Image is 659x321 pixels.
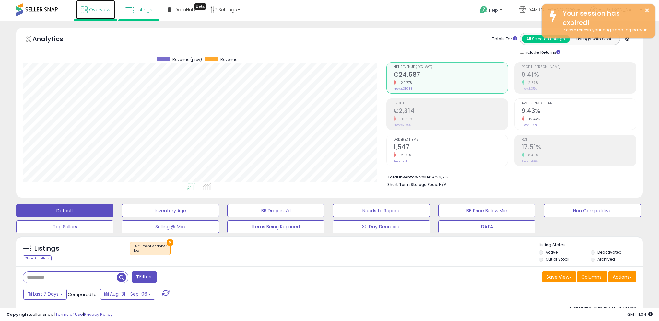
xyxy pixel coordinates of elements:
h2: 1,547 [394,143,508,152]
div: Totals For [492,36,517,42]
span: Profit [PERSON_NAME] [522,65,636,69]
span: N/A [439,181,447,188]
p: Listing States: [539,242,643,248]
small: -20.77% [396,80,413,85]
span: Compared to: [68,292,98,298]
button: Columns [577,271,607,282]
small: Prev: 15.86% [522,159,538,163]
h2: €24,587 [394,71,508,80]
h2: 9.43% [522,107,636,116]
b: Short Term Storage Fees: [387,182,438,187]
button: Aug-31 - Sep-06 [100,289,155,300]
button: Last 7 Days [23,289,67,300]
button: All Selected Listings [522,35,570,43]
span: Ordered Items [394,138,508,142]
span: Avg. Buybox Share [522,102,636,105]
button: Needs to Reprice [333,204,430,217]
button: Inventory Age [122,204,219,217]
strong: Copyright [6,311,30,317]
h2: €2,314 [394,107,508,116]
h2: 17.51% [522,143,636,152]
a: Terms of Use [55,311,83,317]
label: Out of Stock [546,257,569,262]
label: Archived [597,257,615,262]
button: Save View [542,271,576,282]
a: Help [475,1,509,21]
button: Default [16,204,113,217]
small: 10.40% [524,153,538,158]
button: BB Price Below Min [438,204,535,217]
div: seller snap | | [6,312,112,318]
i: Get Help [479,6,488,14]
div: Clear All Filters [23,255,52,261]
span: DataHub [175,6,195,13]
span: ROI [522,138,636,142]
span: Columns [581,274,602,280]
small: Prev: 10.77% [522,123,537,127]
button: Items Being Repriced [227,220,324,233]
button: × [167,239,173,246]
small: -12.44% [524,117,540,121]
label: Deactivated [597,249,622,255]
span: Revenue [220,57,237,62]
b: Total Inventory Value: [387,174,431,180]
div: Your session has expired! [558,9,650,27]
div: Displaying 76 to 100 of 747 items [570,305,636,312]
div: Include Returns [515,48,568,56]
small: Prev: €2,590 [394,123,411,127]
span: Overview [89,6,110,13]
button: Filters [132,271,157,283]
h5: Analytics [32,34,76,45]
div: Tooltip anchor [194,3,206,10]
button: DATA [438,220,535,233]
button: × [644,6,650,15]
button: 30 Day Decrease [333,220,430,233]
small: -21.91% [396,153,411,158]
h2: 9.41% [522,71,636,80]
span: Listings [135,6,152,13]
button: Selling @ Max [122,220,219,233]
small: Prev: 1,981 [394,159,407,163]
small: 12.69% [524,80,538,85]
li: €36,715 [387,173,631,180]
span: Revenue (prev) [172,57,202,62]
span: Help [489,7,498,13]
small: Prev: €31,033 [394,87,412,91]
button: Non Competitive [544,204,641,217]
button: Listings With Cost [570,35,618,43]
label: Active [546,249,558,255]
span: 2025-09-15 11:04 GMT [627,311,653,317]
span: Profit [394,102,508,105]
a: Privacy Policy [84,311,112,317]
small: Prev: 8.35% [522,87,537,91]
small: -10.65% [396,117,413,121]
button: BB Drop in 7d [227,204,324,217]
span: Last 7 Days [33,291,59,297]
div: fba [134,248,167,253]
button: Top Sellers [16,220,113,233]
span: Aug-31 - Sep-06 [110,291,147,297]
h5: Listings [34,244,59,253]
span: DAMRO TECHNOLOGY [528,6,575,13]
div: Please refresh your page and log back in [558,27,650,33]
button: Actions [608,271,636,282]
span: Net Revenue (Exc. VAT) [394,65,508,69]
span: Fulfillment channel : [134,244,167,253]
